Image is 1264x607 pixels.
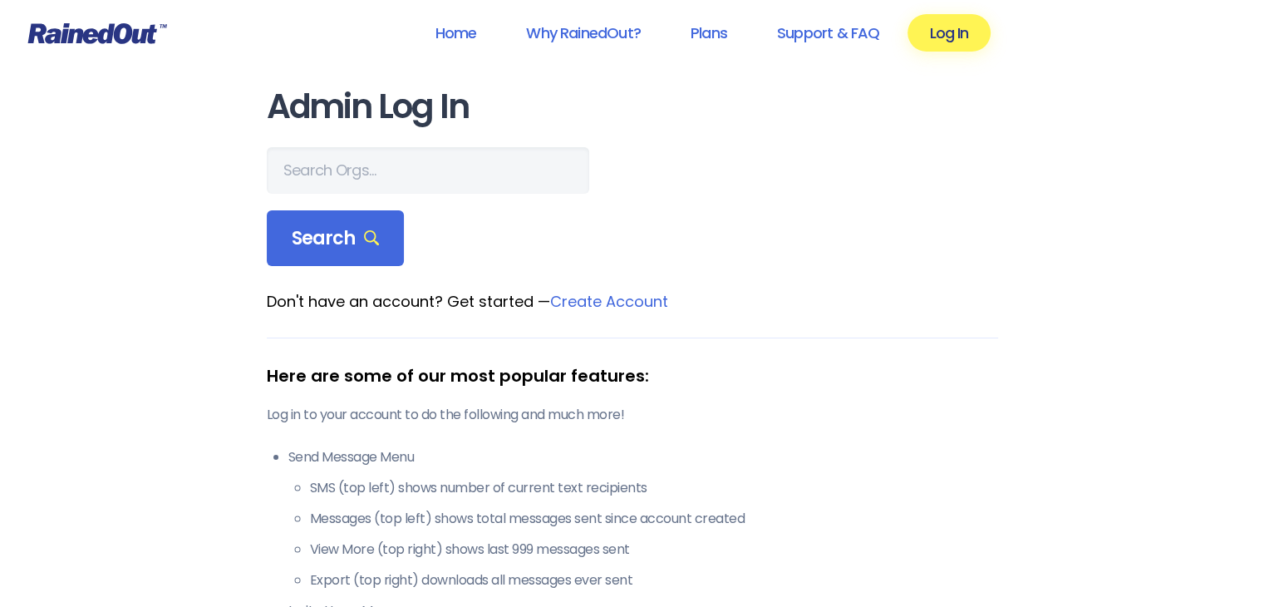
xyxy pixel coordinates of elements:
li: View More (top right) shows last 999 messages sent [310,540,998,560]
div: Search [267,210,405,267]
li: Send Message Menu [288,447,998,590]
a: Plans [669,14,749,52]
p: Log in to your account to do the following and much more! [267,405,998,425]
a: Create Account [550,291,668,312]
a: Why RainedOut? [504,14,662,52]
span: Search [292,227,380,250]
input: Search Orgs… [267,147,589,194]
li: Messages (top left) shows total messages sent since account created [310,509,998,529]
div: Here are some of our most popular features: [267,363,998,388]
a: Home [413,14,498,52]
a: Log In [907,14,990,52]
li: SMS (top left) shows number of current text recipients [310,478,998,498]
h1: Admin Log In [267,88,998,126]
li: Export (top right) downloads all messages ever sent [310,570,998,590]
a: Support & FAQ [755,14,901,52]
